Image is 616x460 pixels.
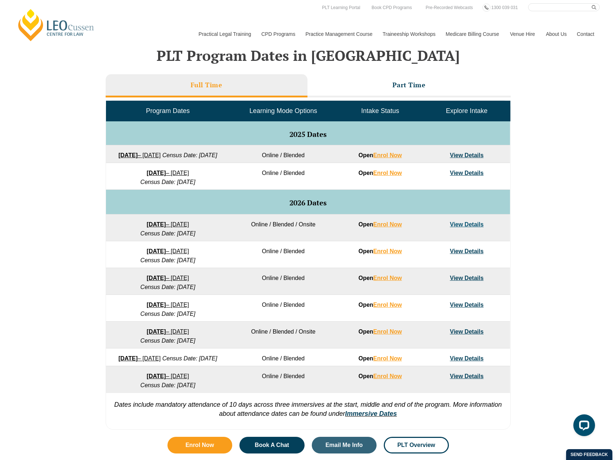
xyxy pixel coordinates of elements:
a: Book CPD Programs [370,4,413,12]
em: Census Date: [DATE] [140,257,195,263]
strong: Open [358,275,402,281]
strong: Open [358,373,402,379]
a: Venue Hire [505,18,540,50]
a: [DATE]– [DATE] [118,355,161,361]
em: Census Date: [DATE] [162,355,217,361]
h3: Part Time [392,81,426,89]
span: Program Dates [146,107,190,114]
a: [DATE]– [DATE] [118,152,161,158]
a: Enrol Now [373,302,402,308]
span: Book A Chat [255,442,289,448]
strong: [DATE] [147,248,166,254]
td: Online / Blended [230,163,337,190]
td: Online / Blended [230,268,337,295]
strong: Open [358,355,402,361]
span: 2025 Dates [289,129,327,139]
strong: [DATE] [118,152,137,158]
strong: [DATE] [147,329,166,335]
a: Enrol Now [373,152,402,158]
h2: PLT Program Dates in [GEOGRAPHIC_DATA] [102,47,514,63]
a: View Details [450,329,484,335]
em: Census Date: [DATE] [140,311,195,317]
a: Enrol Now [167,437,233,453]
span: 2026 Dates [289,198,327,208]
a: [DATE]– [DATE] [147,329,189,335]
a: Enrol Now [373,248,402,254]
span: Explore Intake [446,107,488,114]
em: Census Date: [DATE] [140,179,195,185]
a: Enrol Now [373,355,402,361]
span: Enrol Now [186,442,214,448]
strong: [DATE] [147,302,166,308]
strong: Open [358,302,402,308]
a: View Details [450,170,484,176]
strong: [DATE] [147,221,166,227]
td: Online / Blended / Onsite [230,322,337,348]
em: Census Date: [DATE] [140,230,195,237]
a: [DATE]– [DATE] [147,302,189,308]
a: [DATE]– [DATE] [147,275,189,281]
em: Census Date: [DATE] [140,284,195,290]
td: Online / Blended [230,348,337,366]
strong: Open [358,152,402,158]
strong: [DATE] [118,355,137,361]
a: [PERSON_NAME] Centre for Law [16,8,96,42]
a: View Details [450,275,484,281]
em: Census Date: [DATE] [140,338,195,344]
a: CPD Programs [256,18,300,50]
a: Practical Legal Training [193,18,256,50]
td: Online / Blended [230,295,337,322]
a: Medicare Billing Course [440,18,505,50]
em: Census Date: [DATE] [140,382,195,388]
td: Online / Blended / Onsite [230,214,337,241]
a: [DATE]– [DATE] [147,248,189,254]
strong: [DATE] [147,275,166,281]
strong: Open [358,329,402,335]
strong: Open [358,221,402,227]
a: [DATE]– [DATE] [147,373,189,379]
a: Enrol Now [373,275,402,281]
span: Learning Mode Options [250,107,317,114]
a: View Details [450,302,484,308]
a: Traineeship Workshops [377,18,440,50]
iframe: LiveChat chat widget [568,411,598,442]
a: Enrol Now [373,221,402,227]
a: About Us [540,18,572,50]
a: Pre-Recorded Webcasts [424,4,475,12]
em: Census Date: [DATE] [162,152,217,158]
h3: Full Time [191,81,222,89]
a: View Details [450,373,484,379]
a: View Details [450,248,484,254]
a: Book A Chat [239,437,305,453]
td: Online / Blended [230,145,337,163]
em: Dates include mandatory attendance of 10 days across three immersives at the start, middle and en... [114,401,502,417]
a: PLT Learning Portal [320,4,362,12]
a: 1300 039 031 [489,4,519,12]
a: View Details [450,152,484,158]
span: PLT Overview [397,442,435,448]
span: Intake Status [361,107,399,114]
a: View Details [450,221,484,227]
a: PLT Overview [384,437,449,453]
a: Enrol Now [373,170,402,176]
a: View Details [450,355,484,361]
strong: [DATE] [147,170,166,176]
strong: Open [358,248,402,254]
a: Contact [572,18,600,50]
a: Immersive Dates [345,410,397,417]
a: Email Me Info [312,437,377,453]
a: [DATE]– [DATE] [147,170,189,176]
span: Email Me Info [326,442,363,448]
strong: [DATE] [147,373,166,379]
a: [DATE]– [DATE] [147,221,189,227]
td: Online / Blended [230,241,337,268]
a: Enrol Now [373,373,402,379]
strong: Open [358,170,402,176]
td: Online / Blended [230,366,337,393]
a: Enrol Now [373,329,402,335]
a: Practice Management Course [300,18,377,50]
span: 1300 039 031 [491,5,518,10]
